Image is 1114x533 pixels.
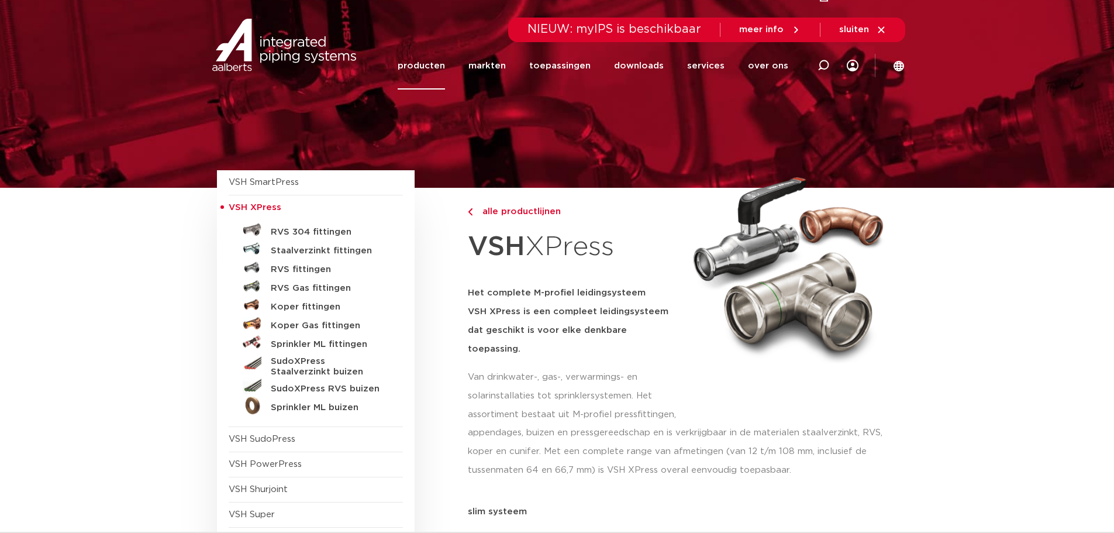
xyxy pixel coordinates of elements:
h5: SudoXPress Staalverzinkt buizen [271,356,387,377]
h5: RVS Gas fittingen [271,283,387,294]
a: SudoXPress RVS buizen [229,377,403,396]
p: Van drinkwater-, gas-, verwarmings- en solarinstallaties tot sprinklersystemen. Het assortiment b... [468,368,680,424]
span: NIEUW: myIPS is beschikbaar [527,23,701,35]
a: Staalverzinkt fittingen [229,239,403,258]
h5: Sprinkler ML fittingen [271,339,387,350]
a: downloads [614,42,664,90]
a: VSH Shurjoint [229,485,288,494]
nav: Menu [398,42,788,90]
a: services [687,42,725,90]
a: VSH SmartPress [229,178,299,187]
a: Koper Gas fittingen [229,314,403,333]
a: toepassingen [529,42,591,90]
a: meer info [739,25,801,35]
a: Koper fittingen [229,295,403,314]
a: RVS 304 fittingen [229,221,403,239]
h5: Staalverzinkt fittingen [271,246,387,256]
a: Sprinkler ML buizen [229,396,403,415]
a: alle productlijnen [468,205,680,219]
span: sluiten [839,25,869,34]
h5: Sprinkler ML buizen [271,403,387,413]
h5: Koper Gas fittingen [271,321,387,331]
a: VSH Super [229,510,275,519]
h5: RVS 304 fittingen [271,227,387,238]
h1: XPress [468,225,680,270]
a: sluiten [839,25,887,35]
h5: Koper fittingen [271,302,387,312]
span: alle productlijnen [475,207,561,216]
h5: RVS fittingen [271,264,387,275]
h5: Het complete M-profiel leidingsysteem VSH XPress is een compleet leidingsysteem dat geschikt is v... [468,284,680,359]
h5: SudoXPress RVS buizen [271,384,387,394]
a: Sprinkler ML fittingen [229,333,403,352]
a: markten [468,42,506,90]
strong: VSH [468,233,525,260]
a: producten [398,42,445,90]
span: meer info [739,25,784,34]
a: VSH PowerPress [229,460,302,469]
p: slim systeem [468,507,898,516]
a: RVS Gas fittingen [229,277,403,295]
a: over ons [748,42,788,90]
a: VSH SudoPress [229,435,295,443]
a: SudoXPress Staalverzinkt buizen [229,352,403,377]
p: appendages, buizen en pressgereedschap en is verkrijgbaar in de materialen staalverzinkt, RVS, ko... [468,424,898,480]
div: my IPS [847,42,858,90]
a: RVS fittingen [229,258,403,277]
span: VSH XPress [229,203,281,212]
img: chevron-right.svg [468,208,472,216]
